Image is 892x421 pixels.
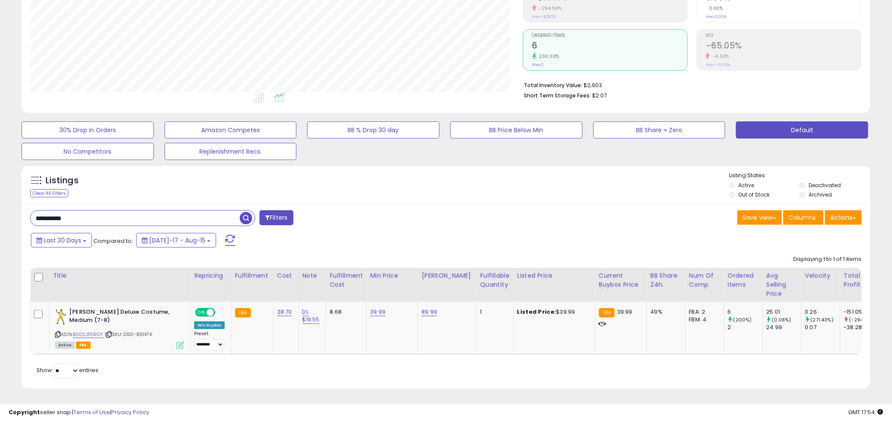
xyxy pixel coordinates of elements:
strong: Copyright [9,408,40,416]
div: Cost [277,271,295,280]
small: (200%) [733,316,752,323]
a: Terms of Use [73,408,110,416]
div: Repricing [194,271,228,280]
button: Columns [783,210,824,225]
span: Last 30 Days [44,236,81,245]
span: 2025-09-16 17:54 GMT [849,408,883,416]
small: -6.03% [710,53,729,60]
button: 30% Drop in Orders [21,121,154,139]
button: Actions [825,210,862,225]
div: 0.26 [805,308,840,316]
div: Fulfillment Cost [330,271,363,289]
div: Min Price [370,271,414,280]
span: $2.07 [593,91,607,100]
h2: -65.05% [706,41,861,52]
span: Ordered Items [532,33,688,38]
small: 200.00% [536,53,560,60]
div: Listed Price [517,271,592,280]
button: Filters [260,210,293,225]
div: 0.07 [805,324,840,331]
small: Prev: -$38.28 [532,14,556,19]
div: 2 [728,324,763,331]
button: Amazon Competes [165,121,297,139]
span: | SKU: DSG-85147K [105,331,152,338]
small: Prev: -61.35% [706,62,730,67]
small: FBA [235,308,251,318]
div: Current Buybox Price [599,271,643,289]
div: seller snap | | [9,409,149,417]
div: [PERSON_NAME] [422,271,473,280]
b: Listed Price: [517,308,556,316]
button: BB Share = Zero [593,121,726,139]
li: $2,903 [524,79,855,90]
button: Last 30 Days [31,233,92,248]
label: Out of Stock [738,191,770,198]
div: FBA: 2 [689,308,718,316]
span: OFF [214,309,228,316]
div: -151.05 [844,308,879,316]
small: (271.43%) [811,316,834,323]
div: Clear All Filters [30,189,68,197]
small: FBA [599,308,615,318]
div: Win BuyBox [194,321,225,329]
div: -38.28 [844,324,879,331]
b: [PERSON_NAME] Deluxe Costume, Medium (7-8) [69,308,174,326]
label: Archived [809,191,832,198]
div: $39.99 [517,308,589,316]
div: Num of Comp. [689,271,721,289]
div: Velocity [805,271,837,280]
span: Columns [789,213,816,222]
h2: 6 [532,41,688,52]
span: Compared to: [93,237,133,245]
button: BB % Drop 30 day [307,121,440,139]
a: 39.99 [370,308,385,316]
div: BB Share 24h. [651,271,682,289]
b: Total Inventory Value: [524,82,583,89]
small: -294.59% [536,5,562,12]
div: Note [302,271,323,280]
span: Show: entries [37,366,98,374]
div: 49% [651,308,679,316]
img: 41RvpeO7ueL._SL40_.jpg [55,308,67,325]
p: Listing States: [730,172,871,180]
div: Total Profit [844,271,875,289]
a: DI; $19.55 [302,308,320,324]
div: 25.01 [767,308,801,316]
div: Avg Selling Price [767,271,798,298]
h5: Listings [46,175,79,187]
div: 6 [728,308,763,316]
label: Deactivated [809,182,841,189]
div: Preset: [194,331,225,350]
a: Privacy Policy [111,408,149,416]
label: Active [738,182,754,189]
div: Displaying 1 to 1 of 1 items [794,255,862,264]
small: Prev: 2 [532,62,544,67]
a: 38.70 [277,308,292,316]
div: Title [53,271,187,280]
span: ON [196,309,207,316]
a: 89.99 [422,308,437,316]
span: All listings currently available for purchase on Amazon [55,342,75,349]
a: B00SJPDROY [73,331,104,338]
div: FBM: 4 [689,316,718,324]
div: Fulfillment [235,271,270,280]
div: 1 [480,308,507,316]
button: [DATE]-17 - Aug-15 [136,233,216,248]
button: No Competitors [21,143,154,160]
button: BB Price Below Min [450,121,583,139]
button: Default [736,121,868,139]
small: (0.08%) [772,316,791,323]
span: ROI [706,33,861,38]
div: Ordered Items [728,271,759,289]
small: (-294.59%) [849,316,877,323]
button: Replenishment Recs. [165,143,297,160]
small: Prev: 3.00% [706,14,727,19]
span: 39.99 [617,308,632,316]
div: 24.99 [767,324,801,331]
div: Fulfillable Quantity [480,271,510,289]
b: Short Term Storage Fees: [524,92,591,99]
div: 8.68 [330,308,360,316]
button: Save View [737,210,782,225]
span: FBA [76,342,91,349]
span: [DATE]-17 - Aug-15 [149,236,205,245]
